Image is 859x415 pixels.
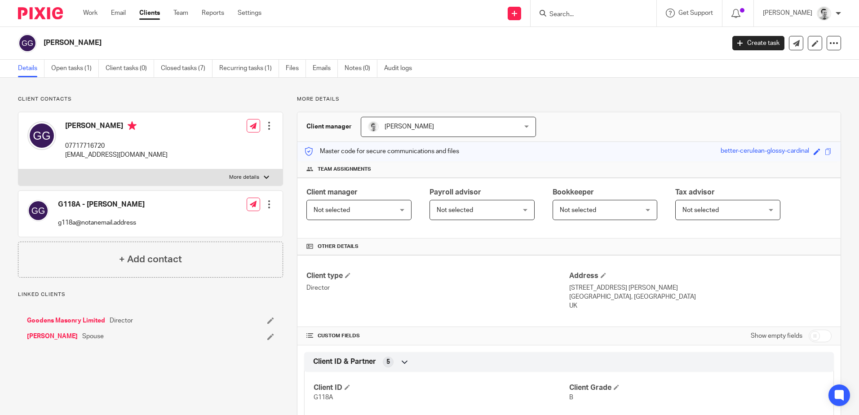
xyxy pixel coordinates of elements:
[65,150,168,159] p: [EMAIL_ADDRESS][DOMAIN_NAME]
[549,11,629,19] input: Search
[202,9,224,18] a: Reports
[304,147,459,156] p: Master code for secure communications and files
[111,9,126,18] a: Email
[306,271,569,281] h4: Client type
[306,189,358,196] span: Client manager
[732,36,784,50] a: Create task
[110,316,133,325] span: Director
[65,121,168,132] h4: [PERSON_NAME]
[83,9,97,18] a: Work
[229,174,259,181] p: More details
[368,121,379,132] img: Andy_2025.jpg
[318,166,371,173] span: Team assignments
[675,189,715,196] span: Tax advisor
[18,291,283,298] p: Linked clients
[128,121,137,130] i: Primary
[58,218,145,227] p: g118a@notanemail.address
[44,38,584,48] h2: [PERSON_NAME]
[721,146,809,157] div: better-cerulean-glossy-cardinal
[173,9,188,18] a: Team
[313,60,338,77] a: Emails
[306,332,569,340] h4: CUSTOM FIELDS
[51,60,99,77] a: Open tasks (1)
[238,9,261,18] a: Settings
[678,10,713,16] span: Get Support
[27,316,105,325] a: Goodens Masonry Limited
[384,60,419,77] a: Audit logs
[560,207,596,213] span: Not selected
[139,9,160,18] a: Clients
[385,124,434,130] span: [PERSON_NAME]
[18,60,44,77] a: Details
[751,331,802,340] label: Show empty fields
[106,60,154,77] a: Client tasks (0)
[569,383,824,393] h4: Client Grade
[18,34,37,53] img: svg%3E
[386,358,390,366] span: 5
[58,200,145,209] h4: G118A - [PERSON_NAME]
[313,357,376,366] span: Client ID & Partner
[314,394,333,401] span: G118A
[569,271,832,281] h4: Address
[306,283,569,292] p: Director
[553,189,594,196] span: Bookkeeper
[569,394,573,401] span: B
[345,60,377,77] a: Notes (0)
[161,60,213,77] a: Closed tasks (7)
[18,7,63,19] img: Pixie
[27,200,49,221] img: svg%3E
[569,283,832,292] p: [STREET_ADDRESS] [PERSON_NAME]
[569,292,832,301] p: [GEOGRAPHIC_DATA], [GEOGRAPHIC_DATA]
[429,189,481,196] span: Payroll advisor
[27,121,56,150] img: svg%3E
[119,252,182,266] h4: + Add contact
[306,122,352,131] h3: Client manager
[817,6,831,21] img: Andy_2025.jpg
[297,96,841,103] p: More details
[314,207,350,213] span: Not selected
[682,207,719,213] span: Not selected
[27,332,78,341] a: [PERSON_NAME]
[318,243,359,250] span: Other details
[569,301,832,310] p: UK
[82,332,104,341] span: Spouse
[763,9,812,18] p: [PERSON_NAME]
[314,383,569,393] h4: Client ID
[286,60,306,77] a: Files
[18,96,283,103] p: Client contacts
[219,60,279,77] a: Recurring tasks (1)
[437,207,473,213] span: Not selected
[65,141,168,150] p: 07717716720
